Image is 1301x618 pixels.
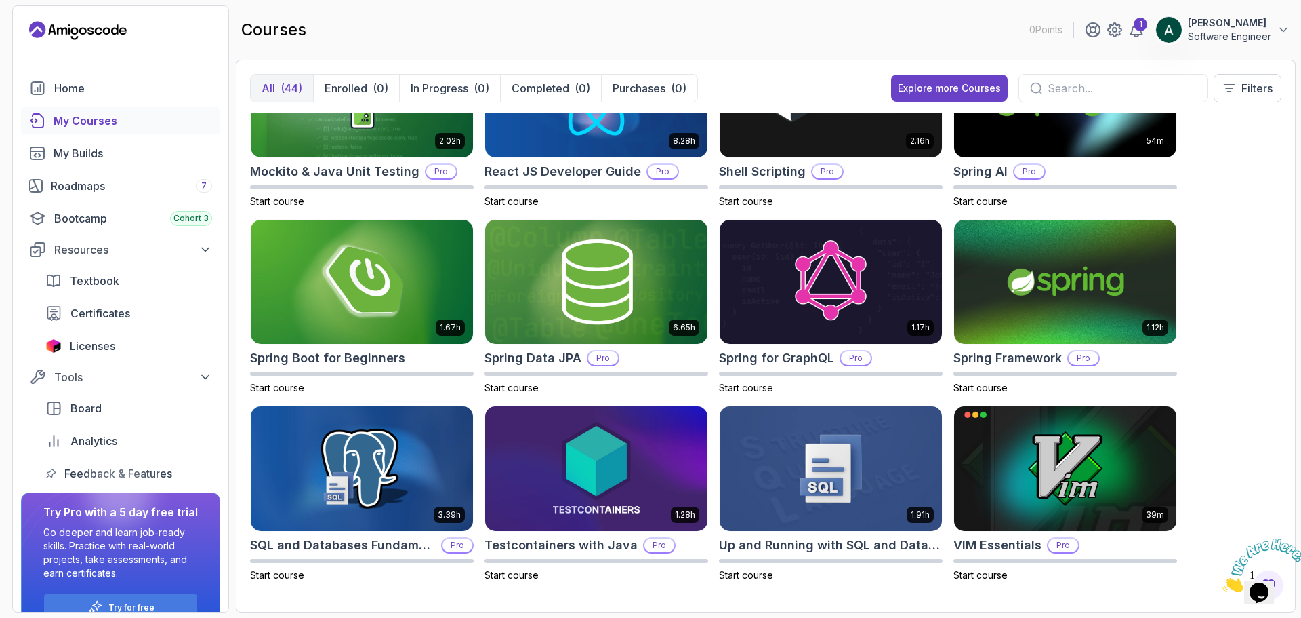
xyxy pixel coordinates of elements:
span: Start course [484,382,539,393]
p: Pro [812,165,842,178]
input: Search... [1048,80,1197,96]
p: [PERSON_NAME] [1188,16,1271,30]
span: Certificates [70,305,130,322]
p: Pro [442,539,472,552]
button: Enrolled(0) [313,75,399,102]
div: Explore more Courses [898,81,1001,95]
button: In Progress(0) [399,75,500,102]
span: Start course [953,382,1008,393]
img: Up and Running with SQL and Databases card [720,406,942,531]
a: Try for free [108,602,154,613]
p: 1.12h [1147,322,1164,333]
span: Start course [484,195,539,207]
p: Go deeper and learn job-ready skills. Practice with real-world projects, take assessments, and ea... [43,526,198,580]
h2: VIM Essentials [953,536,1041,555]
p: In Progress [411,80,468,96]
span: Analytics [70,433,117,449]
p: 0 Points [1029,23,1062,37]
p: Pro [1069,351,1098,365]
a: licenses [37,332,220,360]
span: Feedback & Features [64,465,172,482]
span: Start course [953,195,1008,207]
h2: Up and Running with SQL and Databases [719,536,943,555]
button: All(44) [251,75,313,102]
div: Home [54,80,212,96]
div: (0) [373,80,388,96]
p: 54m [1147,136,1164,147]
button: Resources [21,237,220,262]
h2: Testcontainers with Java [484,536,638,555]
span: Start course [250,195,304,207]
img: Spring Boot for Beginners card [251,220,473,345]
p: 1.67h [440,322,461,333]
a: home [21,75,220,102]
img: Spring for GraphQL card [720,220,942,345]
button: Explore more Courses [891,75,1008,102]
p: 8.28h [673,136,695,147]
p: Completed [512,80,569,96]
div: Bootcamp [54,210,212,227]
span: Start course [250,569,304,581]
button: Filters [1214,74,1281,102]
a: certificates [37,300,220,327]
img: Chat attention grabber [5,5,89,59]
button: Completed(0) [500,75,601,102]
h2: Spring AI [953,162,1008,181]
div: (0) [671,80,686,96]
span: Start course [953,569,1008,581]
a: board [37,395,220,422]
span: 7 [201,180,207,191]
h2: SQL and Databases Fundamentals [250,536,436,555]
img: user profile image [1156,17,1182,43]
div: (0) [575,80,590,96]
span: 1 [5,5,11,17]
div: Resources [54,242,212,258]
h2: Spring for GraphQL [719,349,834,368]
h2: Mockito & Java Unit Testing [250,162,419,181]
p: Pro [1048,539,1078,552]
span: Start course [484,569,539,581]
span: Board [70,400,102,417]
div: (44) [281,80,302,96]
p: Purchases [613,80,665,96]
iframe: chat widget [1217,533,1301,598]
div: Roadmaps [51,178,212,194]
p: Enrolled [325,80,367,96]
h2: Spring Boot for Beginners [250,349,405,368]
a: bootcamp [21,205,220,232]
p: Software Engineer [1188,30,1271,43]
span: Start course [719,195,773,207]
p: 1.91h [911,509,930,520]
a: Landing page [29,20,127,41]
button: Purchases(0) [601,75,697,102]
div: My Builds [54,145,212,161]
a: courses [21,107,220,134]
a: roadmaps [21,172,220,199]
p: 39m [1146,509,1164,520]
div: My Courses [54,113,212,129]
a: builds [21,140,220,167]
p: 2.02h [439,136,461,147]
div: 1 [1134,18,1147,31]
span: Licenses [70,338,115,354]
span: Start course [719,569,773,581]
a: analytics [37,427,220,455]
img: jetbrains icon [45,339,62,353]
p: 2.16h [910,136,930,147]
button: user profile image[PERSON_NAME]Software Engineer [1155,16,1290,43]
img: Spring Framework card [954,220,1176,345]
img: Testcontainers with Java card [485,406,707,531]
p: All [262,80,275,96]
p: Pro [644,539,674,552]
h2: Spring Data JPA [484,349,581,368]
span: Start course [250,382,304,393]
p: 1.28h [675,509,695,520]
p: Pro [648,165,678,178]
a: 1 [1128,22,1144,38]
span: Start course [719,382,773,393]
img: Spring Data JPA card [485,220,707,345]
h2: Spring Framework [953,349,1062,368]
